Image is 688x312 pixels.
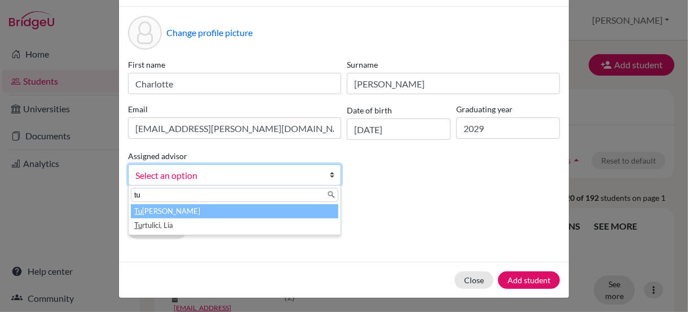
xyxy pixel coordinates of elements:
[134,206,142,216] em: Tu
[131,218,338,232] li: rtulici, Lia
[128,16,162,50] div: Profile picture
[128,204,560,217] p: Parents
[131,204,338,218] li: [PERSON_NAME]
[498,271,560,289] button: Add student
[135,168,319,183] span: Select an option
[455,271,493,289] button: Close
[456,103,560,115] label: Graduating year
[128,59,341,71] label: First name
[347,59,560,71] label: Surname
[347,118,451,140] input: dd/mm/yyyy
[134,221,142,230] em: Tu
[128,150,187,162] label: Assigned advisor
[128,103,341,115] label: Email
[347,104,392,116] label: Date of birth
